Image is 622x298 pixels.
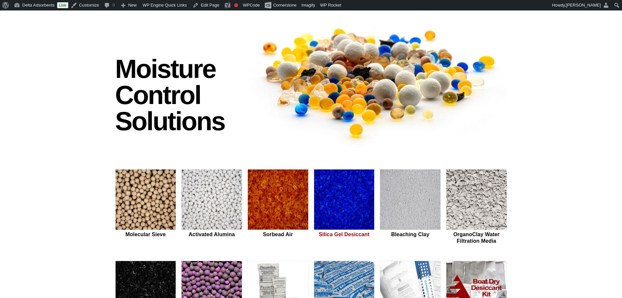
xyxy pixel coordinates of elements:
h2: Activated Alumina [181,231,242,237]
h2: Sorbead Air [247,231,309,237]
a: Molecular Sieve [115,169,176,245]
h2: Bleaching Clay [380,231,441,237]
a: Bleaching Clay [380,169,441,245]
a: Sorbead Air [247,169,309,245]
a: OrganoClay Water Filtration Media [446,169,507,245]
h2: Molecular Sieve [115,231,176,237]
a: Live [57,2,68,8]
h2: Silica Gel Desiccant [314,231,375,237]
h2: OrganoClay Water Filtration Media [446,231,507,244]
a: Activated Alumina [181,169,242,245]
img: Image [247,16,507,148]
div: Focus keyphrase not set [234,3,238,7]
h1: Moisture Control Solutions [115,56,241,134]
span: [PERSON_NAME] [566,3,601,8]
a: Silica Gel Desiccant [314,169,375,245]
